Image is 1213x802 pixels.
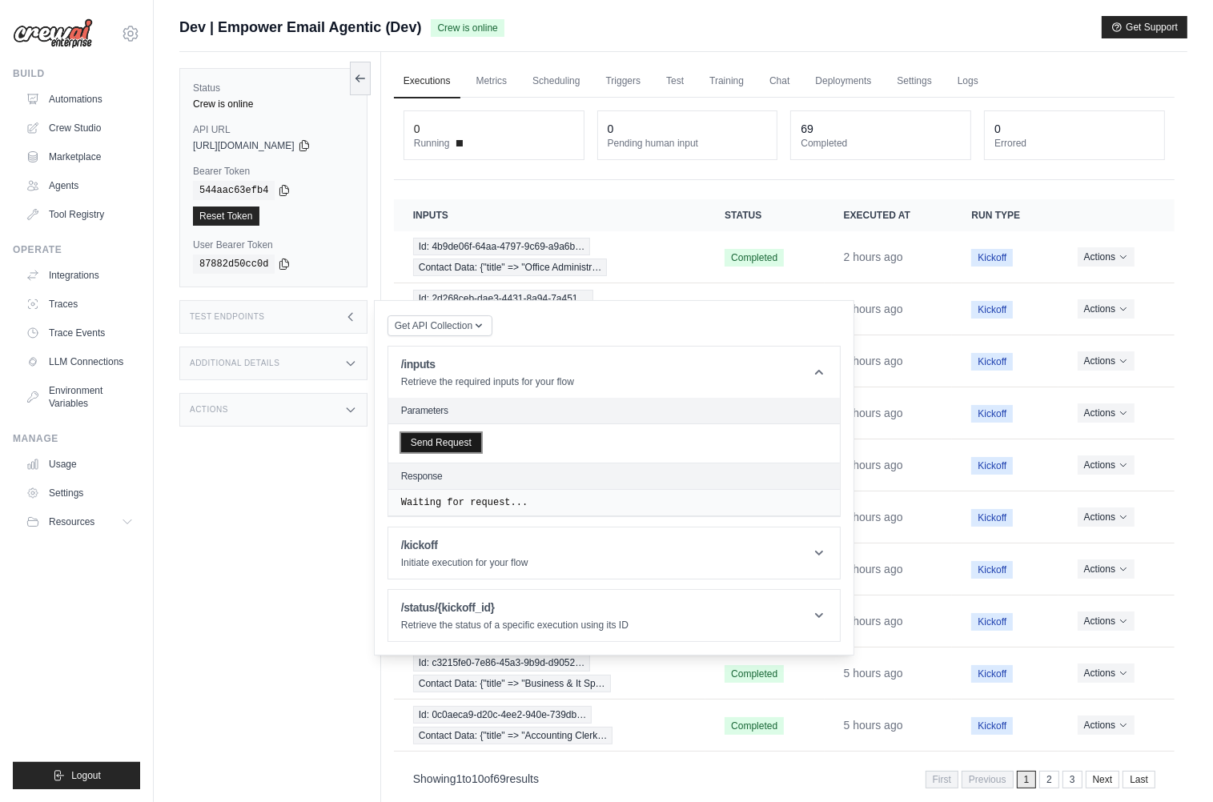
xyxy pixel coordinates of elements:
label: User Bearer Token [193,239,354,251]
span: Kickoff [971,405,1013,423]
a: Usage [19,451,140,477]
a: Logs [948,65,988,98]
a: Test [657,65,693,98]
span: Id: 2d268ceb-dae3-4431-8a94-7a451… [413,290,593,307]
span: Kickoff [971,509,1013,527]
span: 69 [493,772,506,785]
nav: Pagination [394,758,1175,799]
button: Actions for execution [1078,455,1135,475]
time: August 28, 2025 at 09:58 PDT [844,407,903,419]
div: 0 [994,121,1001,137]
p: Showing to of results [413,771,539,787]
span: Id: c3215fe0-7e86-45a3-9b9d-d9052… [413,654,591,672]
button: Actions for execution [1078,559,1135,579]
span: Kickoff [971,353,1013,371]
button: Actions for execution [1078,612,1135,631]
a: Scheduling [523,65,589,98]
span: Dev | Empower Email Agentic (Dev) [179,16,421,38]
label: API URL [193,123,354,136]
a: Last [1123,771,1155,788]
h1: /kickoff [401,537,528,553]
a: View execution details for Id [413,706,686,744]
time: August 28, 2025 at 09:58 PDT [844,303,903,315]
span: Completed [725,717,784,735]
a: Executions [394,65,460,98]
time: August 28, 2025 at 09:58 PDT [844,511,903,523]
p: Initiate execution for your flow [401,556,528,569]
iframe: Chat Widget [1133,725,1213,802]
dt: Errored [994,137,1155,150]
a: Marketplace [19,144,140,170]
time: August 28, 2025 at 09:58 PDT [844,719,903,732]
button: Actions for execution [1078,403,1135,423]
a: Metrics [467,65,517,98]
div: 0 [608,121,614,137]
p: Retrieve the required inputs for your flow [401,375,574,388]
span: Completed [725,665,784,683]
a: Environment Variables [19,378,140,416]
span: Kickoff [971,717,1013,735]
span: Contact Data: {"title" => "Accounting Clerk… [413,727,613,744]
button: Actions for execution [1078,716,1135,735]
th: Status [705,199,824,231]
a: Tool Registry [19,202,140,227]
label: Bearer Token [193,165,354,178]
span: Running [414,137,450,150]
h3: Additional Details [190,359,279,368]
a: 3 [1062,771,1082,788]
h1: /inputs [401,356,574,372]
dt: Completed [801,137,961,150]
span: 1 [1017,771,1037,788]
a: Triggers [596,65,651,98]
a: Training [700,65,753,98]
button: Actions for execution [1078,664,1135,683]
button: Resources [19,509,140,535]
button: Actions for execution [1078,507,1135,527]
span: Get API Collection [395,319,472,332]
img: Logo [13,18,93,49]
div: Crew is online [193,98,354,110]
button: Actions for execution [1078,299,1135,319]
span: Resources [49,515,94,528]
span: Id: 0c0aeca9-d20c-4ee2-940e-739db… [413,706,592,724]
h2: Response [401,470,443,483]
span: Kickoff [971,561,1013,579]
span: Crew is online [431,19,504,37]
a: Settings [887,65,941,98]
div: Manage [13,432,140,445]
a: Crew Studio [19,115,140,141]
a: Chat [760,65,799,98]
button: Actions for execution [1078,351,1135,371]
a: Traces [19,291,140,317]
span: 1 [456,772,463,785]
p: Retrieve the status of a specific execution using its ID [401,619,629,632]
button: Logout [13,762,140,789]
h3: Actions [190,405,228,415]
a: Agents [19,173,140,198]
a: 2 [1039,771,1059,788]
time: August 28, 2025 at 09:58 PDT [844,459,903,471]
div: 69 [801,121,813,137]
button: Send Request [401,433,481,452]
label: Status [193,82,354,94]
time: August 28, 2025 at 13:17 PDT [844,251,903,263]
span: Kickoff [971,249,1013,267]
button: Get Support [1102,16,1187,38]
h3: Test Endpoints [190,312,265,322]
span: Completed [725,249,784,267]
a: View execution details for Id [413,290,686,328]
code: 544aac63efb4 [193,181,275,200]
pre: Waiting for request... [401,496,827,509]
span: [URL][DOMAIN_NAME] [193,139,295,152]
time: August 28, 2025 at 09:58 PDT [844,667,903,680]
h1: /status/{kickoff_id} [401,599,629,616]
span: Logout [71,769,101,782]
button: Get API Collection [388,315,492,336]
span: Previous [962,771,1014,788]
span: Id: 4b9de06f-64aa-4797-9c69-a9a6b… [413,238,591,255]
time: August 28, 2025 at 09:58 PDT [844,615,903,628]
a: Settings [19,480,140,506]
time: August 28, 2025 at 09:58 PDT [844,355,903,367]
section: Crew executions table [394,199,1175,799]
